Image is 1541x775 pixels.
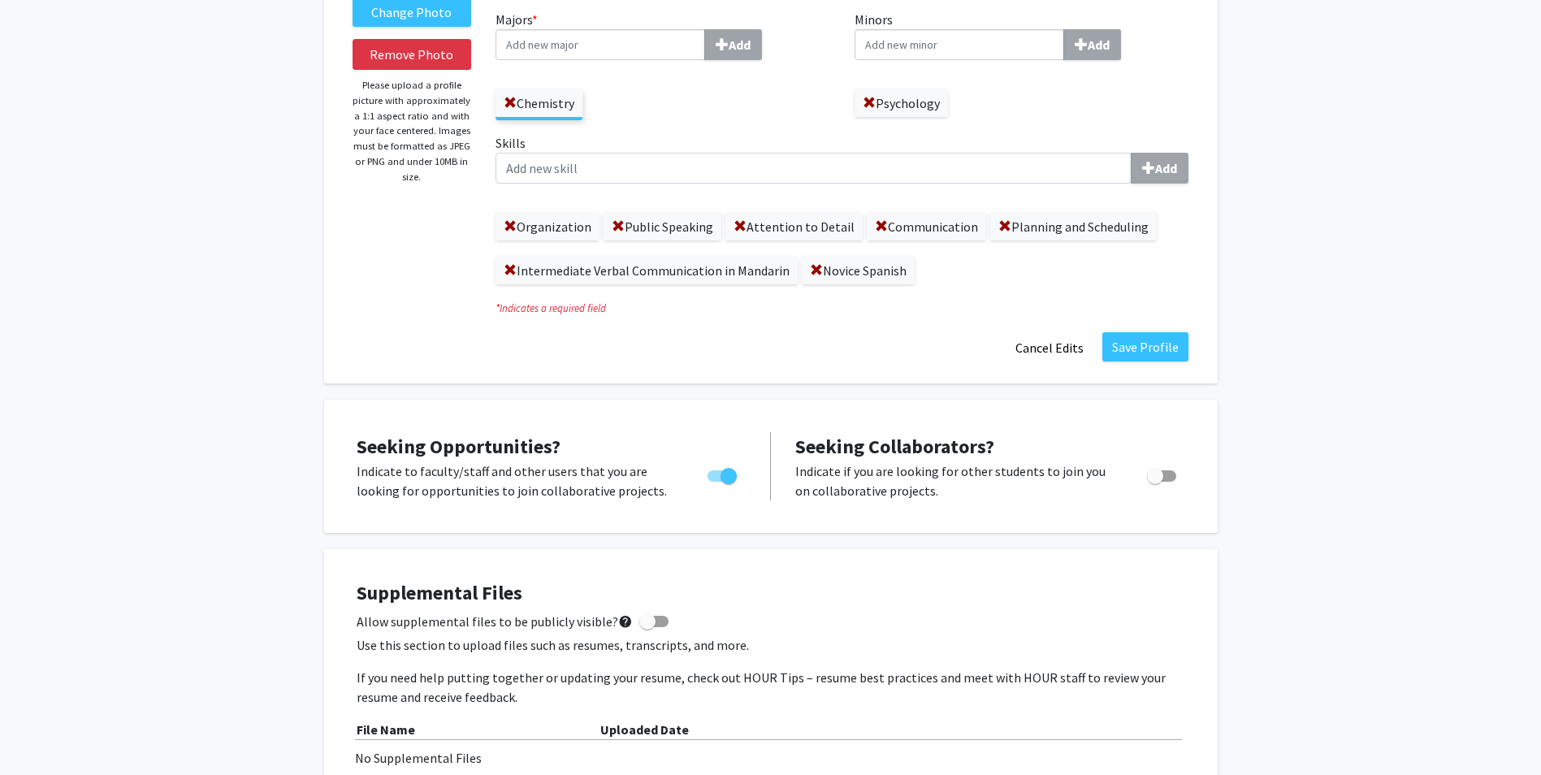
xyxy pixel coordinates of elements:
iframe: Chat [12,702,69,763]
button: Remove Photo [353,39,472,70]
b: File Name [357,721,415,738]
i: Indicates a required field [496,301,1188,316]
mat-icon: help [618,612,633,631]
b: Add [729,37,751,53]
label: Organization [496,213,600,240]
span: Seeking Collaborators? [795,434,994,459]
button: Majors* [704,29,762,60]
label: Skills [496,133,1188,184]
b: Uploaded Date [600,721,689,738]
label: Planning and Scheduling [990,213,1157,240]
label: Chemistry [496,89,582,117]
p: Indicate to faculty/staff and other users that you are looking for opportunities to join collabor... [357,461,677,500]
button: Cancel Edits [1005,332,1094,363]
p: Please upload a profile picture with approximately a 1:1 aspect ratio and with your face centered... [353,78,472,184]
input: MinorsAdd [855,29,1064,60]
div: Toggle [701,461,746,486]
label: Novice Spanish [802,257,915,284]
label: Majors [496,10,830,60]
h4: Supplemental Files [357,582,1185,605]
p: If you need help putting together or updating your resume, check out HOUR Tips – resume best prac... [357,668,1185,707]
label: Minors [855,10,1189,60]
span: Allow supplemental files to be publicly visible? [357,612,633,631]
button: Skills [1131,153,1188,184]
b: Add [1155,160,1177,176]
label: Psychology [855,89,948,117]
label: Attention to Detail [725,213,863,240]
button: Minors [1063,29,1121,60]
label: Communication [867,213,986,240]
button: Save Profile [1102,332,1188,362]
p: Indicate if you are looking for other students to join you on collaborative projects. [795,461,1116,500]
input: SkillsAdd [496,153,1132,184]
input: Majors*Add [496,29,705,60]
b: Add [1088,37,1110,53]
div: Toggle [1141,461,1185,486]
label: Public Speaking [604,213,721,240]
div: No Supplemental Files [355,748,1187,768]
p: Use this section to upload files such as resumes, transcripts, and more. [357,635,1185,655]
span: Seeking Opportunities? [357,434,561,459]
label: Intermediate Verbal Communication in Mandarin [496,257,798,284]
